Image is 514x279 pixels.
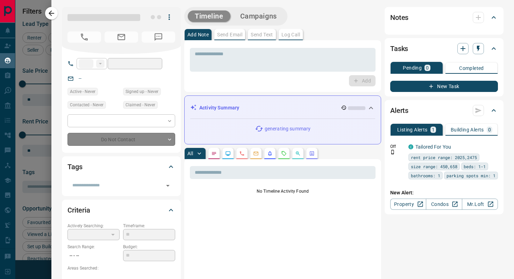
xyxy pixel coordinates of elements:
a: -- [79,76,81,81]
div: condos.ca [408,144,413,149]
svg: Emails [253,151,259,156]
p: Actively Searching: [67,223,120,229]
button: New Task [390,81,498,92]
span: No Email [105,31,138,43]
p: 1 [432,127,435,132]
button: Open [163,181,173,191]
div: Activity Summary [190,101,375,114]
p: 0 [426,65,429,70]
span: parking spots min: 1 [447,172,495,179]
div: Notes [390,9,498,26]
p: Pending [403,65,422,70]
p: Off [390,143,404,150]
p: 0 [488,127,491,132]
a: Property [390,199,426,210]
a: Condos [426,199,462,210]
h2: Alerts [390,105,408,116]
h2: Criteria [67,205,90,216]
span: Claimed - Never [126,101,155,108]
p: generating summary [265,125,310,133]
p: Budget: [123,244,175,250]
p: Search Range: [67,244,120,250]
svg: Push Notification Only [390,150,395,155]
span: No Number [142,31,175,43]
a: Mr.Loft [462,199,498,210]
div: Tags [67,158,175,175]
p: Activity Summary [199,104,239,112]
span: No Number [67,31,101,43]
svg: Listing Alerts [267,151,273,156]
svg: Opportunities [295,151,301,156]
span: Active - Never [70,88,95,95]
div: Alerts [390,102,498,119]
span: beds: 1-1 [464,163,486,170]
p: -- - -- [67,250,120,262]
div: Criteria [67,202,175,219]
span: bathrooms: 1 [411,172,440,179]
button: Timeline [188,10,230,22]
button: Campaigns [233,10,284,22]
span: size range: 450,658 [411,163,457,170]
h2: Notes [390,12,408,23]
div: Do Not Contact [67,133,175,146]
p: Areas Searched: [67,265,175,271]
span: rent price range: 2025,2475 [411,154,477,161]
p: Listing Alerts [397,127,428,132]
h2: Tasks [390,43,408,54]
svg: Agent Actions [309,151,315,156]
p: No Timeline Activity Found [190,188,376,194]
span: Contacted - Never [70,101,103,108]
div: Tasks [390,40,498,57]
p: New Alert: [390,189,498,196]
svg: Lead Browsing Activity [225,151,231,156]
svg: Requests [281,151,287,156]
h2: Tags [67,161,82,172]
a: Tailored For You [415,144,451,150]
p: Building Alerts [451,127,484,132]
p: Add Note [187,32,209,37]
span: Signed up - Never [126,88,158,95]
svg: Calls [239,151,245,156]
p: All [187,151,193,156]
svg: Notes [211,151,217,156]
p: Timeframe: [123,223,175,229]
p: Completed [459,66,484,71]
